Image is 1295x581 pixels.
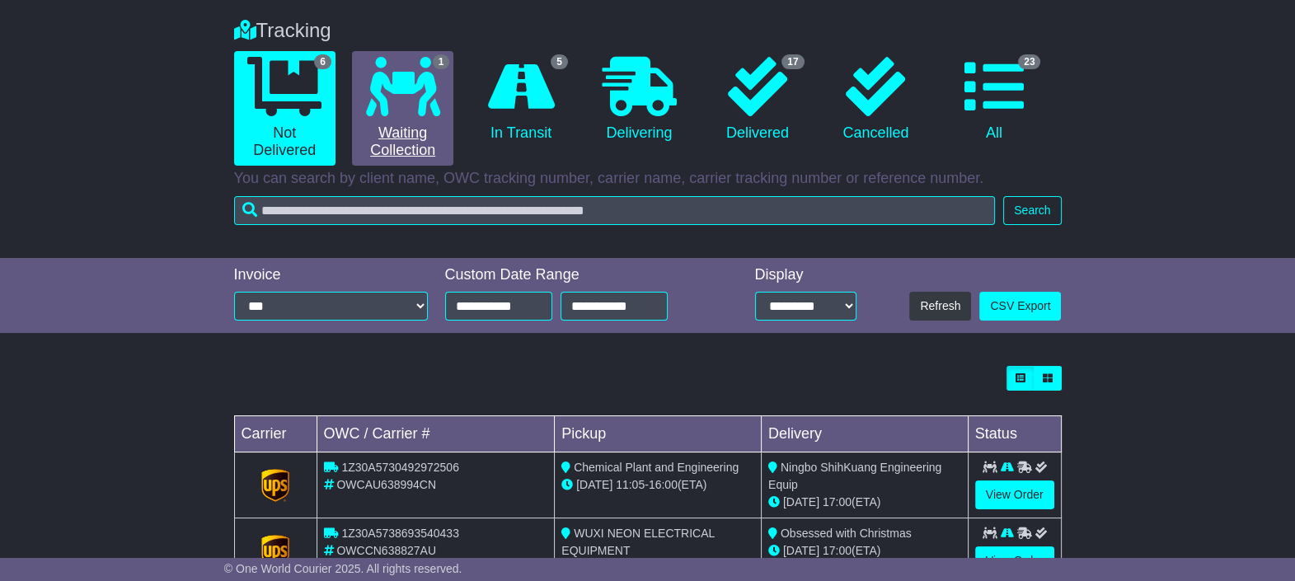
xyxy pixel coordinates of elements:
span: 11:05 [616,478,645,491]
img: GetCarrierServiceLogo [261,469,289,502]
div: - (ETA) [561,476,754,494]
a: View Order [975,546,1054,575]
span: Ningbo ShihKuang Engineering Equip [768,461,941,491]
div: Tracking [226,19,1070,43]
span: Obsessed with Christmas [781,527,912,540]
p: You can search by client name, OWC tracking number, carrier name, carrier tracking number or refe... [234,170,1062,188]
td: Pickup [555,416,762,452]
span: [DATE] [783,544,819,557]
a: 1 Waiting Collection [352,51,453,166]
img: GetCarrierServiceLogo [261,535,289,568]
div: (ETA) [768,494,961,511]
span: [DATE] [576,478,612,491]
td: Status [968,416,1061,452]
a: 6 Not Delivered [234,51,335,166]
span: 1Z30A5730492972506 [341,461,458,474]
span: © One World Courier 2025. All rights reserved. [224,562,462,575]
button: Refresh [909,292,971,321]
span: 17:00 [823,544,852,557]
span: 17 [781,54,804,69]
div: Invoice [234,266,429,284]
a: Cancelled [825,51,927,148]
button: Search [1003,196,1061,225]
div: Custom Date Range [445,266,710,284]
span: 5 [551,54,568,69]
span: 1Z30A5738693540433 [341,527,458,540]
a: CSV Export [979,292,1061,321]
span: Chemical Plant and Engineering [574,461,739,474]
span: WUXI NEON ELECTRICAL EQUIPMENT [561,527,715,557]
span: 17:00 [823,495,852,508]
span: OWCAU638994CN [336,478,436,491]
td: OWC / Carrier # [317,416,555,452]
div: Display [755,266,856,284]
a: 17 Delivered [706,51,808,148]
a: Delivering [589,51,690,148]
a: 5 In Transit [470,51,571,148]
span: 6 [314,54,331,69]
span: 1 [433,54,450,69]
div: (ETA) [768,542,961,560]
td: Delivery [761,416,968,452]
span: 16:00 [649,478,678,491]
a: View Order [975,480,1054,509]
span: OWCCN638827AU [336,544,436,557]
td: Carrier [234,416,317,452]
span: 23 [1018,54,1040,69]
a: 23 All [943,51,1044,148]
span: [DATE] [783,495,819,508]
